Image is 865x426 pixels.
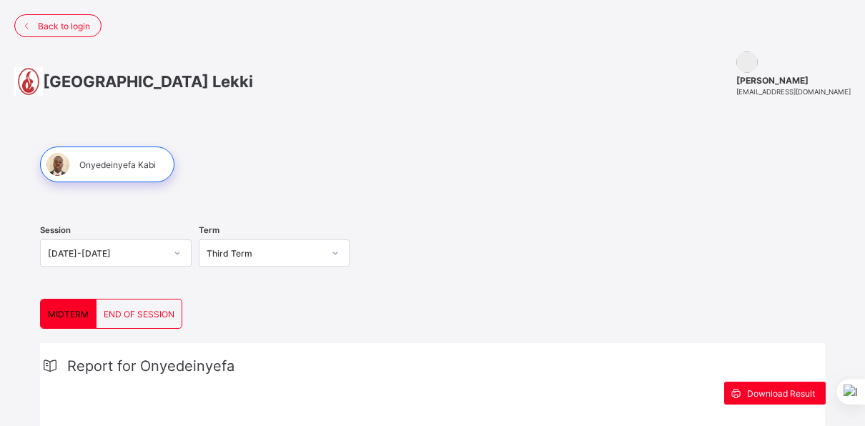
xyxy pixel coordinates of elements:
div: Third Term [207,248,324,259]
span: Back to login [38,21,90,31]
span: [GEOGRAPHIC_DATA] Lekki [43,72,253,91]
span: Report for Onyedeinyefa [67,357,234,375]
span: Download Result [747,388,815,399]
div: [DATE]-[DATE] [48,248,165,259]
span: Session [40,225,71,235]
span: END OF SESSION [104,309,174,319]
span: Term [199,225,219,235]
span: [PERSON_NAME] [736,75,851,86]
img: School logo [14,67,43,96]
span: [EMAIL_ADDRESS][DOMAIN_NAME] [736,88,851,96]
span: MIDTERM [48,309,89,319]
